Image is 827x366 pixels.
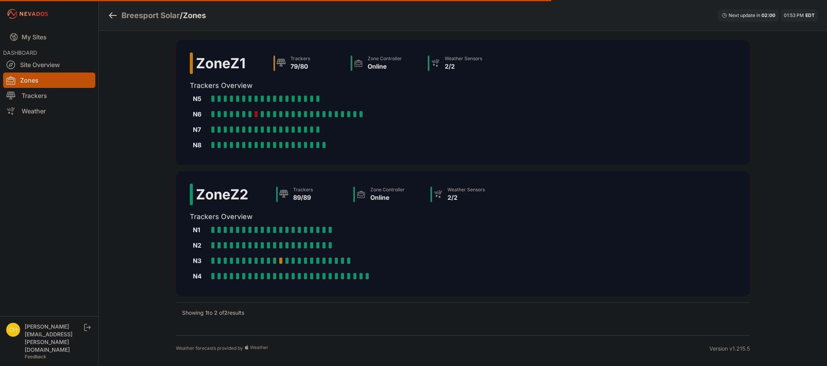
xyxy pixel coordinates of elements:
a: My Sites [3,28,95,46]
div: N6 [193,110,208,119]
div: [PERSON_NAME][EMAIL_ADDRESS][PERSON_NAME][DOMAIN_NAME] [25,323,83,354]
div: Trackers [290,56,310,62]
div: Weather Sensors [445,56,482,62]
div: Weather Sensors [447,187,485,193]
h3: Zones [183,10,206,21]
div: 79/80 [290,62,310,71]
h2: Trackers Overview [190,211,505,222]
div: 2/2 [445,62,482,71]
h2: Zone Z1 [196,56,246,71]
div: Online [368,62,402,71]
img: chris.young@nevados.solar [6,323,20,337]
div: N4 [193,272,208,281]
a: Trackers [3,88,95,103]
div: Online [370,193,405,202]
span: 2 [224,309,228,316]
div: 02 : 00 [761,12,775,19]
a: Weather Sensors2/2 [427,184,505,205]
div: Zone Controller [370,187,405,193]
h2: Zone Z2 [196,187,248,202]
a: Weather [3,103,95,119]
div: N8 [193,140,208,150]
div: N2 [193,241,208,250]
p: Showing to of results [182,309,244,317]
a: Weather Sensors2/2 [425,52,502,74]
img: Nevados [6,8,49,20]
div: Zone Controller [368,56,402,62]
a: Site Overview [3,57,95,73]
span: 2 [214,309,218,316]
span: EDT [805,12,815,18]
h2: Trackers Overview [190,80,502,91]
span: DASHBOARD [3,49,37,56]
div: N5 [193,94,208,103]
a: Breesport Solar [122,10,180,21]
div: Trackers [293,187,313,193]
a: Trackers79/80 [270,52,348,74]
a: Feedback [25,354,46,359]
div: N7 [193,125,208,134]
a: Zones [3,73,95,88]
div: 89/89 [293,193,313,202]
span: 01:53 PM [784,12,804,18]
span: 1 [205,309,208,316]
div: N1 [193,225,208,234]
nav: Breadcrumb [108,5,206,25]
a: Trackers89/89 [273,184,350,205]
div: N3 [193,256,208,265]
div: 2/2 [447,193,485,202]
span: Next update in [729,12,760,18]
div: Version v1.215.5 [709,345,750,353]
div: Weather forecasts provided by [176,345,709,353]
span: / [180,10,183,21]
